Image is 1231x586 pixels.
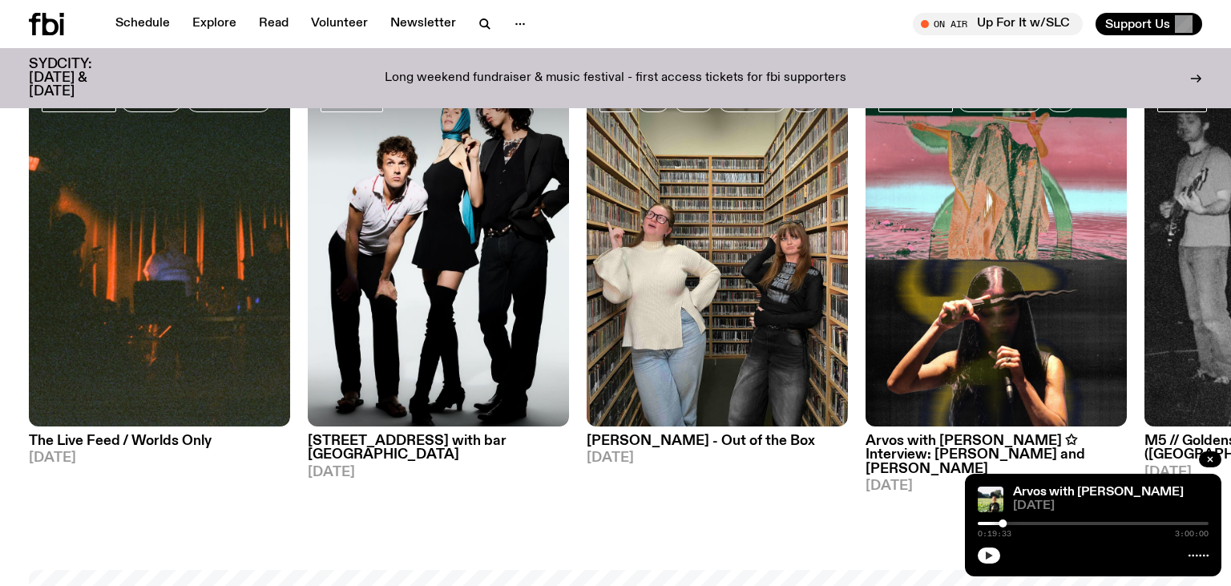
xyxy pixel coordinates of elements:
[587,451,848,465] span: [DATE]
[587,426,848,465] a: [PERSON_NAME] - Out of the Box[DATE]
[301,13,377,35] a: Volunteer
[29,451,290,465] span: [DATE]
[1096,13,1202,35] button: Support Us
[183,13,246,35] a: Explore
[308,434,569,462] h3: [STREET_ADDRESS] with bar [GEOGRAPHIC_DATA]
[385,71,846,86] p: Long weekend fundraiser & music festival - first access tickets for fbi supporters
[587,434,848,448] h3: [PERSON_NAME] - Out of the Box
[866,426,1127,492] a: Arvos with [PERSON_NAME] ✩ Interview: [PERSON_NAME] and [PERSON_NAME][DATE]
[1175,530,1209,538] span: 3:00:00
[866,479,1127,493] span: [DATE]
[308,426,569,479] a: [STREET_ADDRESS] with bar [GEOGRAPHIC_DATA][DATE]
[913,13,1083,35] button: On AirUp For It w/SLC
[978,530,1011,538] span: 0:19:33
[1013,500,1209,512] span: [DATE]
[29,79,290,427] img: A grainy film image of shadowy band figures on stage, with red light behind them
[249,13,298,35] a: Read
[866,79,1127,427] img: Split frame of Bhenji Ra and Karina Utomo mid performances
[106,13,180,35] a: Schedule
[1105,17,1170,31] span: Support Us
[866,434,1127,475] h3: Arvos with [PERSON_NAME] ✩ Interview: [PERSON_NAME] and [PERSON_NAME]
[29,58,131,99] h3: SYDCITY: [DATE] & [DATE]
[587,79,848,427] img: https://media.fbi.radio/images/IMG_7702.jpg
[29,426,290,465] a: The Live Feed / Worlds Only[DATE]
[381,13,466,35] a: Newsletter
[308,466,569,479] span: [DATE]
[29,434,290,448] h3: The Live Feed / Worlds Only
[1013,486,1184,499] a: Arvos with [PERSON_NAME]
[978,487,1003,512] img: Bri is smiling and wearing a black t-shirt. She is standing in front of a lush, green field. Ther...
